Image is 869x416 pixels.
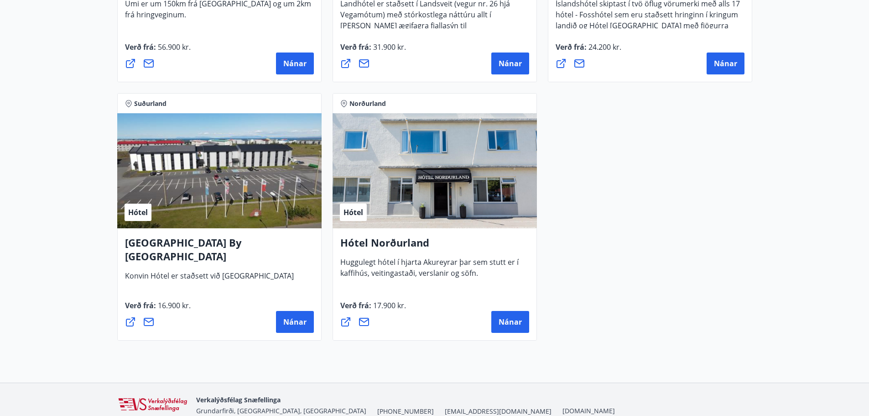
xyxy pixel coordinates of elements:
[499,317,522,327] span: Nánar
[349,99,386,108] span: Norðurland
[491,311,529,333] button: Nánar
[562,406,615,415] a: [DOMAIN_NAME]
[283,317,307,327] span: Nánar
[714,58,737,68] span: Nánar
[445,407,552,416] span: [EMAIL_ADDRESS][DOMAIN_NAME]
[340,300,406,318] span: Verð frá :
[117,397,189,413] img: WvRpJk2u6KDFA1HvFrCJUzbr97ECa5dHUCvez65j.png
[343,207,363,217] span: Hótel
[707,53,744,74] button: Nánar
[156,42,191,52] span: 56.900 kr.
[340,236,529,257] h4: Hótel Norðurland
[125,300,191,318] span: Verð frá :
[128,207,148,217] span: Hótel
[340,257,519,285] span: Huggulegt hótel í hjarta Akureyrar þar sem stutt er í kaffihús, veitingastaði, verslanir og söfn.
[499,58,522,68] span: Nánar
[371,300,406,311] span: 17.900 kr.
[340,42,406,59] span: Verð frá :
[556,42,621,59] span: Verð frá :
[134,99,167,108] span: Suðurland
[156,300,191,311] span: 16.900 kr.
[377,407,434,416] span: [PHONE_NUMBER]
[125,42,191,59] span: Verð frá :
[125,236,314,270] h4: [GEOGRAPHIC_DATA] By [GEOGRAPHIC_DATA]
[196,406,366,415] span: Grundarfirði, [GEOGRAPHIC_DATA], [GEOGRAPHIC_DATA]
[283,58,307,68] span: Nánar
[587,42,621,52] span: 24.200 kr.
[371,42,406,52] span: 31.900 kr.
[276,311,314,333] button: Nánar
[196,395,281,404] span: Verkalýðsfélag Snæfellinga
[491,53,529,74] button: Nánar
[276,53,314,74] button: Nánar
[125,271,294,288] span: Konvin Hótel er staðsett við [GEOGRAPHIC_DATA]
